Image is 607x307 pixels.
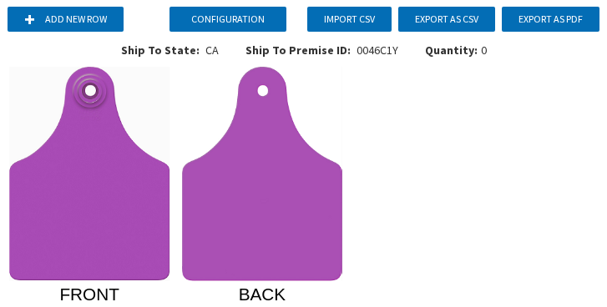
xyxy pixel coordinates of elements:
[307,7,392,32] button: Import CSV
[398,7,495,32] button: Export as CSV
[108,42,232,68] div: CA
[232,42,412,68] div: 0046C1Y
[8,7,124,32] button: Add new row
[121,43,200,58] span: Ship To State:
[169,7,286,32] button: Configuration
[425,42,487,58] div: 0
[239,284,286,304] tspan: BACK
[425,43,478,58] span: Quantity:
[502,7,599,32] button: Export as PDF
[245,43,351,58] span: Ship To Premise ID:
[59,284,119,304] tspan: FRONT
